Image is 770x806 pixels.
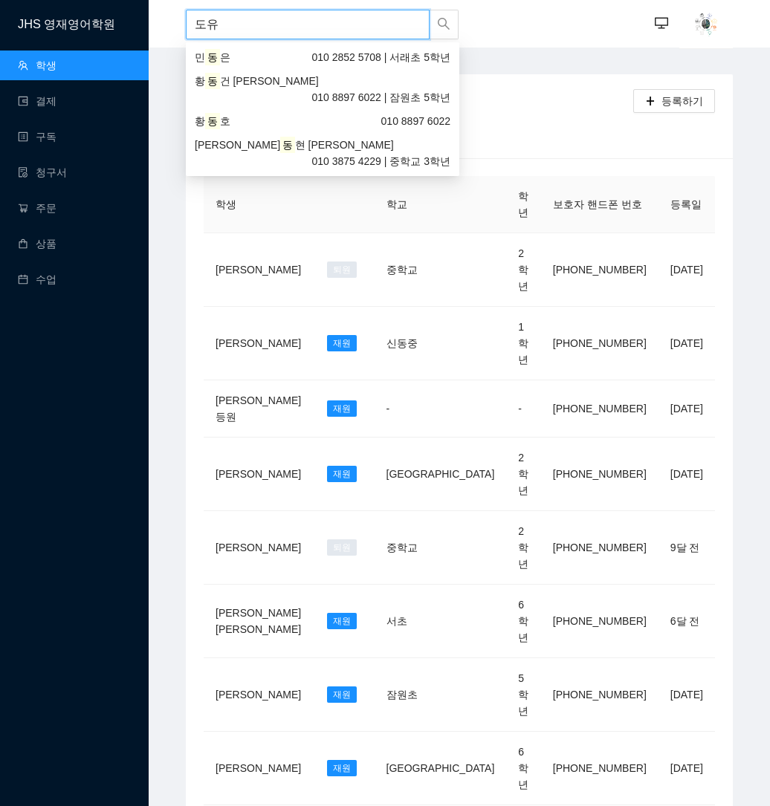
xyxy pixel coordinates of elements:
td: 서초 [375,585,507,658]
td: [PHONE_NUMBER] [541,732,659,805]
td: - [506,380,540,438]
td: [PERSON_NAME] [204,438,315,511]
td: 잠원초 [375,658,507,732]
span: 퇴원 [327,539,357,556]
td: [PERSON_NAME] [204,658,315,732]
td: [GEOGRAPHIC_DATA] [375,732,507,805]
th: 보호자 핸드폰 번호 [541,176,659,233]
a: file-done청구서 [18,166,67,178]
span: desktop [655,16,668,32]
th: 학교 [375,176,507,233]
h2: 학생 [204,86,633,117]
td: 5학년 [506,658,540,732]
td: [PERSON_NAME] [204,307,315,380]
td: [PERSON_NAME] [204,732,315,805]
td: [PHONE_NUMBER] [541,307,659,380]
span: 재원 [327,335,357,351]
a: team학생 [18,59,56,71]
span: plus [645,96,656,108]
span: 퇴원 [327,261,357,278]
td: 2학년 [506,511,540,585]
td: 2학년 [506,233,540,307]
td: [PHONE_NUMBER] [541,511,659,585]
td: - [375,380,507,438]
button: plus등록하기 [633,89,715,113]
td: [DATE] [659,732,715,805]
td: [PHONE_NUMBER] [541,380,659,438]
td: [DATE] [659,438,715,511]
a: calendar수업 [18,273,56,285]
div: 모든 학생 [204,129,254,147]
td: 2학년 [506,438,540,511]
span: 등록하기 [661,93,703,109]
td: 6학년 [506,585,540,658]
span: 재원 [327,760,357,776]
td: 신동중 [375,307,507,380]
th: 학생 [204,176,315,233]
th: 등록일 [659,176,715,233]
td: 중학교 [375,233,507,307]
td: [PERSON_NAME] 등원 [204,380,315,438]
a: profile구독 [18,131,56,143]
td: 6학년 [506,732,540,805]
td: [PHONE_NUMBER] [541,233,659,307]
td: [PHONE_NUMBER] [541,438,659,511]
a: shopping-cart주문 [18,202,56,214]
td: 6달 전 [659,585,715,658]
th: 학년 [506,176,540,233]
td: 1학년 [506,307,540,380]
button: desktop [647,9,676,39]
div: 재원 [278,129,302,147]
td: [DATE] [659,307,715,380]
td: 중학교 [375,511,507,585]
span: 재원 [327,466,357,482]
div: 퇴원 [326,129,349,147]
td: [PERSON_NAME] [204,233,315,307]
img: AAuE7mDoXpCatjYbFsrPngRLKPRV3HObE7Eyr2hcbN-bOg [694,13,718,36]
button: search [429,10,459,39]
span: 재원 [327,613,357,629]
input: 학생명 또는 보호자 핸드폰번호로 검색하세요 [186,10,430,39]
td: [PHONE_NUMBER] [541,585,659,658]
a: wallet결제 [18,95,56,107]
td: [PHONE_NUMBER] [541,658,659,732]
span: search [437,17,450,33]
td: 9달 전 [659,511,715,585]
td: [PERSON_NAME] [204,511,315,585]
td: [GEOGRAPHIC_DATA] [375,438,507,511]
td: [DATE] [659,380,715,438]
td: [PERSON_NAME] [PERSON_NAME] [204,585,315,658]
span: 재원 [327,400,357,417]
a: shopping상품 [18,238,56,250]
td: [DATE] [659,658,715,732]
span: 재원 [327,686,357,703]
td: [DATE] [659,233,715,307]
